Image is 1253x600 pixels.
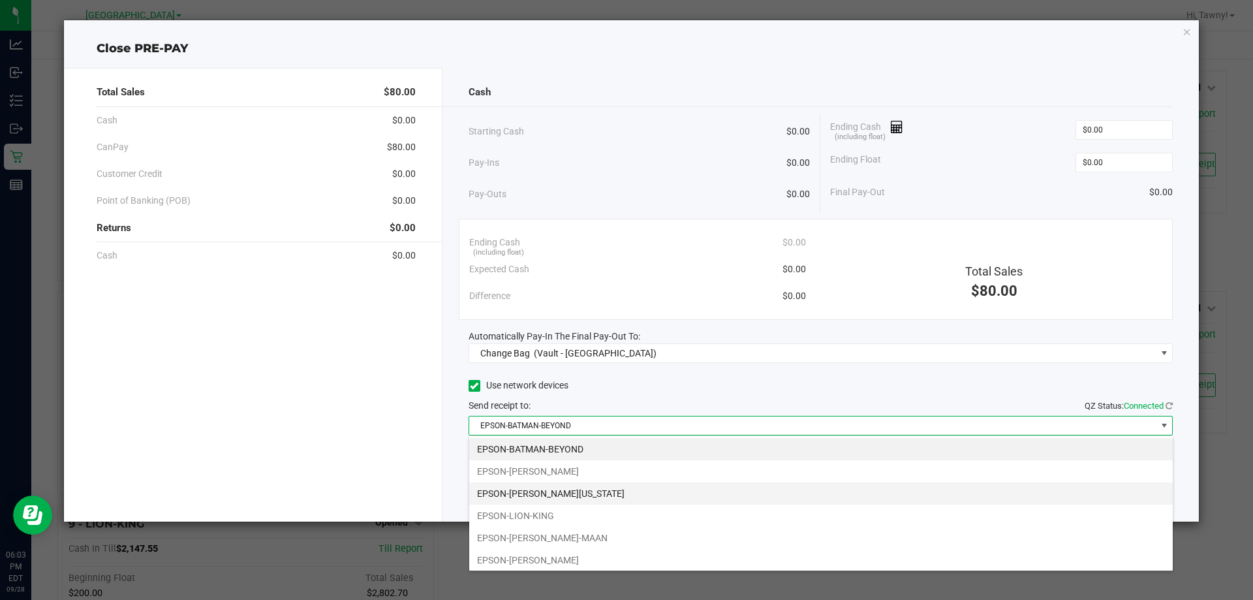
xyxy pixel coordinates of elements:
span: Customer Credit [97,167,162,181]
li: EPSON-[PERSON_NAME] [469,460,1173,482]
span: QZ Status: [1085,401,1173,411]
span: Cash [97,114,117,127]
span: $0.00 [782,262,806,276]
span: $0.00 [390,221,416,236]
span: $80.00 [384,85,416,100]
span: $80.00 [387,140,416,154]
span: Pay-Ins [469,156,499,170]
span: Total Sales [965,264,1023,278]
span: $0.00 [782,236,806,249]
span: $0.00 [786,156,810,170]
span: (including float) [835,132,886,143]
div: Returns [97,214,416,242]
span: $0.00 [392,114,416,127]
li: EPSON-[PERSON_NAME]-MAAN [469,527,1173,549]
span: Point of Banking (POB) [97,194,191,208]
span: EPSON-BATMAN-BEYOND [469,417,1156,435]
span: Cash [97,249,117,262]
span: (including float) [473,247,524,259]
span: Send receipt to: [469,400,531,411]
span: Starting Cash [469,125,524,138]
li: EPSON-[PERSON_NAME] [469,549,1173,571]
span: Pay-Outs [469,187,506,201]
li: EPSON-BATMAN-BEYOND [469,438,1173,460]
span: $0.00 [392,249,416,262]
span: Expected Cash [469,262,529,276]
span: CanPay [97,140,129,154]
iframe: Resource center [13,496,52,535]
li: EPSON-[PERSON_NAME][US_STATE] [469,482,1173,505]
span: (Vault - [GEOGRAPHIC_DATA]) [534,348,657,358]
span: Automatically Pay-In The Final Pay-Out To: [469,331,640,341]
span: Ending Cash [830,120,903,140]
span: $0.00 [782,289,806,303]
span: Change Bag [480,348,530,358]
label: Use network devices [469,379,568,392]
span: Ending Float [830,153,881,172]
span: Final Pay-Out [830,185,885,199]
div: Close PRE-PAY [64,40,1199,57]
span: Difference [469,289,510,303]
span: Cash [469,85,491,100]
span: Connected [1124,401,1164,411]
span: $0.00 [786,125,810,138]
span: $0.00 [1149,185,1173,199]
span: $0.00 [392,194,416,208]
span: $80.00 [971,283,1017,299]
span: $0.00 [392,167,416,181]
li: EPSON-LION-KING [469,505,1173,527]
span: $0.00 [786,187,810,201]
span: Ending Cash [469,236,520,249]
span: Total Sales [97,85,145,100]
